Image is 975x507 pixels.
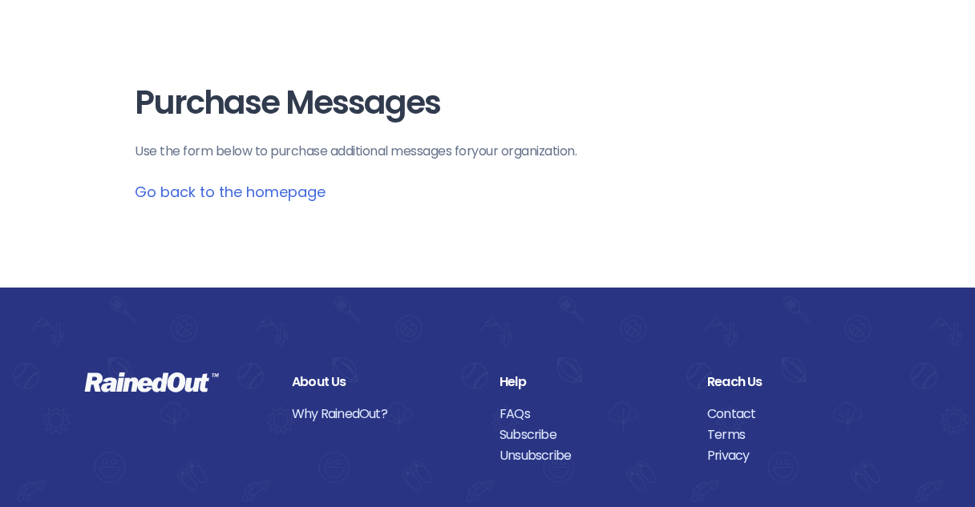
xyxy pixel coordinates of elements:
a: Go back to the homepage [135,182,326,202]
a: Why RainedOut? [292,404,475,425]
a: Privacy [707,445,891,466]
a: Terms [707,425,891,445]
a: Unsubscribe [500,445,683,466]
p: Use the form below to purchase additional messages for your organization . [135,142,840,161]
a: Subscribe [500,425,683,445]
a: Contact [707,404,891,425]
h1: Purchase Messages [135,85,840,121]
div: Reach Us [707,372,891,392]
a: FAQs [500,404,683,425]
div: About Us [292,372,475,392]
div: Help [500,372,683,392]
